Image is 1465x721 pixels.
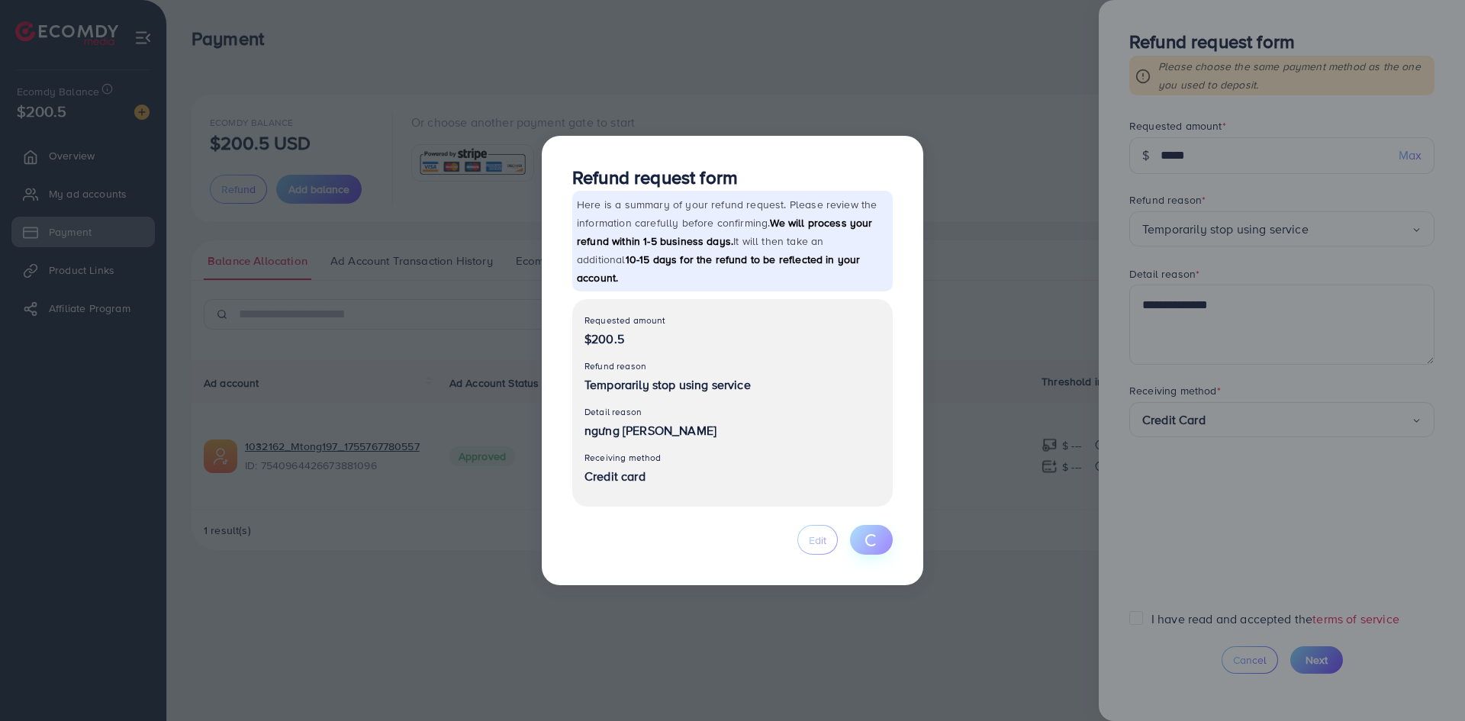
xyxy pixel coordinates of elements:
[797,525,838,555] button: Edit
[584,357,881,375] p: Refund reason
[577,215,873,249] span: We will process your refund within 1-5 business days.
[584,311,881,330] p: Requested amount
[1400,652,1454,710] iframe: Chat
[577,252,860,285] span: 10-15 days for the refund to be reflected in your account.
[809,533,826,548] span: Edit
[584,330,881,348] p: $200.5
[584,449,881,467] p: Receiving method
[584,467,881,485] p: Credit card
[584,403,881,421] p: Detail reason
[584,421,881,439] p: ngưng [PERSON_NAME]
[572,166,893,188] h3: Refund request form
[584,375,881,394] p: Temporarily stop using service
[572,191,893,291] p: Here is a summary of your refund request. Please review the information carefully before confirmi...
